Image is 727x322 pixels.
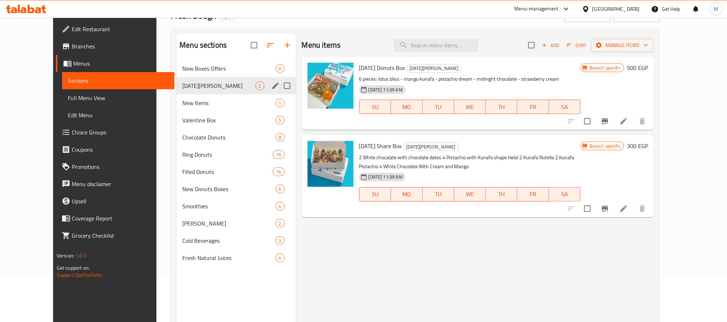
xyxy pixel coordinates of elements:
a: Edit menu item [619,117,628,126]
button: FR [517,100,549,114]
div: Ring Donuts16 [177,146,296,163]
button: TU [423,187,454,202]
span: TH [489,189,515,199]
span: Edit Menu [68,111,169,119]
a: Sections [62,72,174,89]
div: Valentine Box5 [177,112,296,129]
span: 2 [276,220,284,227]
span: Cold Beverages [182,236,275,245]
span: Version: [57,251,74,260]
div: items [276,236,285,245]
button: MO [391,100,423,114]
button: SU [359,100,391,114]
button: TU [423,100,454,114]
div: items [273,167,284,176]
span: Filled Donuts [182,167,273,176]
button: Add section [279,37,296,54]
span: Smoothies [182,202,275,210]
nav: Menu sections [177,57,296,269]
a: Promotions [56,158,174,175]
button: SU [359,187,391,202]
span: Sort sections [262,37,279,54]
a: Coupons [56,141,174,158]
span: 16 [273,151,284,158]
div: Ramadan Donuts [182,81,255,90]
a: Upsell [56,193,174,210]
span: [DATE][PERSON_NAME] [182,81,255,90]
button: Manage items [591,39,654,52]
button: TH [486,187,517,202]
div: Menu-management [515,5,559,13]
span: Coupons [72,145,169,154]
span: M [714,5,718,13]
span: Branch specific [587,143,624,150]
span: New Boxes Offers [182,64,275,73]
button: WE [454,100,486,114]
span: Add [541,41,560,49]
span: 4 [276,255,284,261]
a: Edit Restaurant [56,20,174,38]
button: MO [391,187,423,202]
span: Upsell [72,197,169,205]
div: Smoothies4 [177,198,296,215]
span: FR [520,102,546,112]
button: delete [634,113,651,130]
button: Add [539,40,562,51]
span: 1 [276,100,284,106]
p: 6 pieces: lotus bliss - mango kunafa - pistachio dream - midnight chocolate - strawberry cream [359,75,581,84]
div: items [276,254,285,262]
span: Promotions [72,162,169,171]
span: WE [457,189,483,199]
span: SU [362,102,388,112]
span: Select to update [580,201,595,216]
div: items [276,202,285,210]
span: 6 [276,186,284,193]
a: Coverage Report [56,210,174,227]
span: 16 [273,169,284,175]
h2: Menu items [302,40,341,51]
div: items [276,64,285,73]
a: Support.OpsPlatform [57,270,102,280]
div: New Boxes Offers0 [177,60,296,77]
div: New Items1 [177,94,296,112]
div: items [276,116,285,124]
a: Full Menu View [62,89,174,106]
button: Branch-specific-item [596,113,614,130]
span: [DATE][PERSON_NAME] [404,143,458,151]
span: [PERSON_NAME] [182,219,275,228]
div: Ramadan Donuts [407,64,462,73]
span: 4 [276,203,284,210]
button: delete [634,200,651,217]
span: Choice Groups [72,128,169,137]
span: Coverage Report [72,214,169,223]
div: Cold Beverages3 [177,232,296,249]
div: items [255,81,264,90]
a: Choice Groups [56,124,174,141]
span: TU [426,189,451,199]
div: items [276,185,285,193]
span: [DATE][PERSON_NAME] [407,64,461,72]
span: Chocolate Donuts [182,133,275,142]
div: Ramadan Donuts [403,142,459,151]
span: FR [520,189,546,199]
button: WE [454,187,486,202]
span: New Donuts Boxes [182,185,275,193]
span: 1.0.0 [75,251,86,260]
button: FR [517,187,549,202]
span: 3 [276,237,284,244]
span: Fresh Natural Juices [182,254,275,262]
span: 2 [256,82,264,89]
a: Menus [56,55,174,72]
div: Chocolate Donuts8 [177,129,296,146]
div: items [276,99,285,107]
span: Menu disclaimer [72,180,169,188]
span: Get support on: [57,263,90,273]
span: export [619,11,654,20]
img: Ramadan Share Box [308,141,353,187]
h6: 500 EGP [627,63,648,73]
div: Valentine Box [182,116,275,124]
span: New Items [182,99,275,107]
div: [GEOGRAPHIC_DATA] [592,5,640,13]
